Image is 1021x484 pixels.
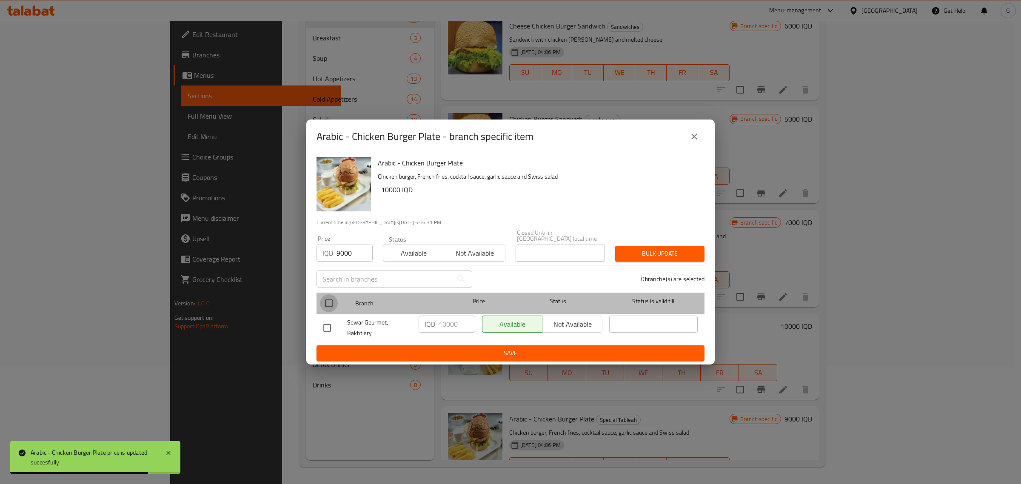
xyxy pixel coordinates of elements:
[378,171,698,182] p: Chicken burger, French fries, cocktail sauce, garlic sauce and Swiss salad
[317,219,704,226] p: Current time in [GEOGRAPHIC_DATA] is [DATE] 5:06:31 PM
[622,248,698,259] span: Bulk update
[383,245,444,262] button: Available
[31,448,157,467] div: Arabic - Chicken Burger Plate price is updated succesfully
[641,275,704,283] p: 0 branche(s) are selected
[615,246,704,262] button: Bulk update
[355,298,444,309] span: Branch
[684,126,704,147] button: close
[448,247,502,259] span: Not available
[381,184,698,196] h6: 10000 IQD
[337,245,373,262] input: Please enter price
[347,317,412,339] span: Sewar Gourmet, Bakhtiary
[514,296,602,307] span: Status
[317,345,704,361] button: Save
[444,245,505,262] button: Not available
[317,270,453,288] input: Search in branches
[439,316,475,333] input: Please enter price
[425,319,435,329] p: IQD
[323,348,698,359] span: Save
[378,157,698,169] h6: Arabic - Chicken Burger Plate
[317,130,533,143] h2: Arabic - Chicken Burger Plate - branch specific item
[317,157,371,211] img: Arabic - Chicken Burger Plate
[609,296,698,307] span: Status is valid till
[387,247,441,259] span: Available
[322,248,333,258] p: IQD
[451,296,507,307] span: Price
